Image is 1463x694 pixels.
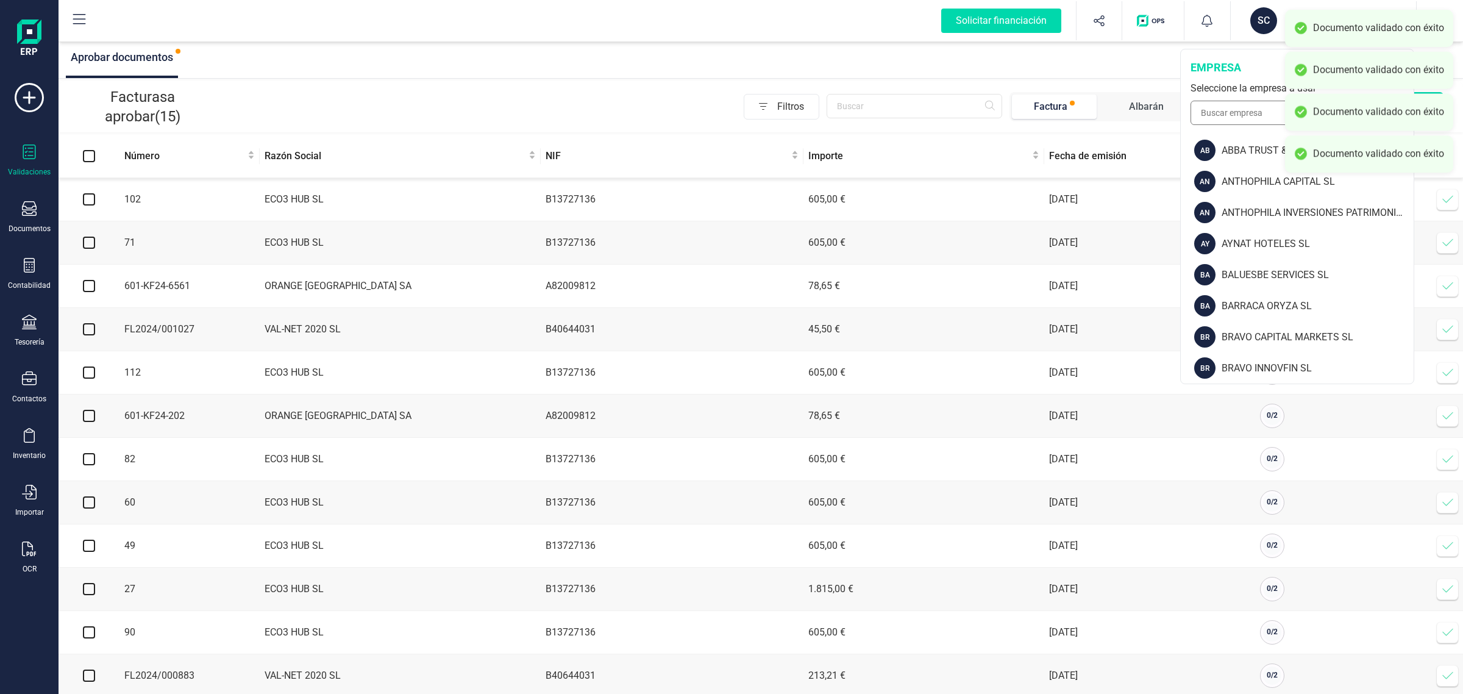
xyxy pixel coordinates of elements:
div: Documento validado con éxito [1313,106,1444,118]
div: Solicitar financiación [941,9,1061,33]
div: AB [1194,140,1216,161]
div: BA [1194,295,1216,317]
td: ORANGE [GEOGRAPHIC_DATA] SA [260,265,541,308]
div: OCR [23,564,37,574]
td: 605,00 € [803,438,1045,481]
td: 601-KF24-6561 [119,265,260,308]
div: Contabilidad [8,281,51,290]
td: ECO3 HUB SL [260,438,541,481]
td: 605,00 € [803,611,1045,654]
div: Documento validado con éxito [1313,64,1444,77]
div: BRAVO INNOVFIN SL [1222,361,1414,376]
div: Contactos [12,394,46,404]
div: Albarán [1129,99,1164,114]
p: Facturas a aprobar (15) [78,87,208,126]
td: 82 [119,438,260,481]
td: 27 [119,568,260,611]
span: 0 / 2 [1267,671,1278,679]
td: 605,00 € [803,524,1045,568]
td: 605,00 € [803,221,1045,265]
span: 0 / 2 [1267,584,1278,593]
div: Inventario [13,451,46,460]
td: [DATE] [1044,524,1255,568]
td: 605,00 € [803,481,1045,524]
td: 601-KF24-202 [119,395,260,438]
td: ECO3 HUB SL [260,178,541,221]
td: 60 [119,481,260,524]
div: ANTHOPHILA INVERSIONES PATRIMONIALES SL [1222,206,1414,220]
td: B13727136 [541,221,803,265]
span: Importe [808,149,1030,163]
input: Buscar [827,94,1002,118]
div: Factura [1034,99,1067,114]
div: Seleccione la empresa a usar [1191,81,1404,96]
div: Tesorería [15,337,44,347]
img: Logo Finanedi [17,20,41,59]
td: 45,50 € [803,308,1045,351]
span: Razón Social [265,149,526,163]
td: B13727136 [541,438,803,481]
span: Filtros [777,95,819,119]
td: A82009812 [541,395,803,438]
td: [DATE] [1044,178,1255,221]
td: [DATE] [1044,611,1255,654]
td: B13727136 [541,524,803,568]
div: ANTHOPHILA CAPITAL SL [1222,174,1414,189]
td: 78,65 € [803,395,1045,438]
td: [DATE] [1044,221,1255,265]
td: 112 [119,351,260,395]
span: Fecha de emisión [1049,149,1241,163]
td: [DATE] [1044,481,1255,524]
td: 1.815,00 € [803,568,1045,611]
div: empresa [1191,59,1404,76]
td: ECO3 HUB SL [260,481,541,524]
div: AY [1194,233,1216,254]
div: Importar [15,507,44,517]
div: BARRACA ORYZA SL [1222,299,1414,313]
span: 0 / 2 [1267,541,1278,549]
div: BR [1194,326,1216,348]
td: [DATE] [1044,395,1255,438]
td: 90 [119,611,260,654]
td: 71 [119,221,260,265]
span: 0 / 2 [1267,411,1278,420]
td: ECO3 HUB SL [260,221,541,265]
td: 49 [119,524,260,568]
td: [DATE] [1044,568,1255,611]
span: Número [124,149,245,163]
td: [DATE] [1044,308,1255,351]
div: Documento validado con éxito [1313,22,1444,35]
div: BR [1194,357,1216,379]
td: ECO3 HUB SL [260,524,541,568]
td: B13727136 [541,568,803,611]
td: [DATE] [1044,351,1255,395]
td: VAL-NET 2020 SL [260,308,541,351]
td: B40644031 [541,308,803,351]
span: 0 / 2 [1267,454,1278,463]
td: [DATE] [1044,265,1255,308]
td: ORANGE [GEOGRAPHIC_DATA] SA [260,395,541,438]
td: A82009812 [541,265,803,308]
div: AN [1194,171,1216,192]
td: B13727136 [541,351,803,395]
button: Validar [1385,92,1443,121]
button: SCSCD ACTIVOS EN RENTABILIDAD SL[PERSON_NAME] [PERSON_NAME] [1245,1,1401,40]
div: Documentos [9,224,51,234]
span: Aprobar documentos [71,51,173,63]
div: Validaciones [8,167,51,177]
div: BA [1194,264,1216,285]
span: NIF [546,149,789,163]
td: 102 [119,178,260,221]
button: Filtros [744,94,819,120]
button: Logo de OPS [1130,1,1176,40]
td: 605,00 € [803,351,1045,395]
button: Solicitar financiación [927,1,1076,40]
td: B13727136 [541,481,803,524]
img: Logo de OPS [1137,15,1169,27]
div: SC [1250,7,1277,34]
td: B13727136 [541,178,803,221]
td: ECO3 HUB SL [260,568,541,611]
div: AYNAT HOTELES SL [1222,237,1414,251]
td: FL2024/001027 [119,308,260,351]
td: [DATE] [1044,438,1255,481]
